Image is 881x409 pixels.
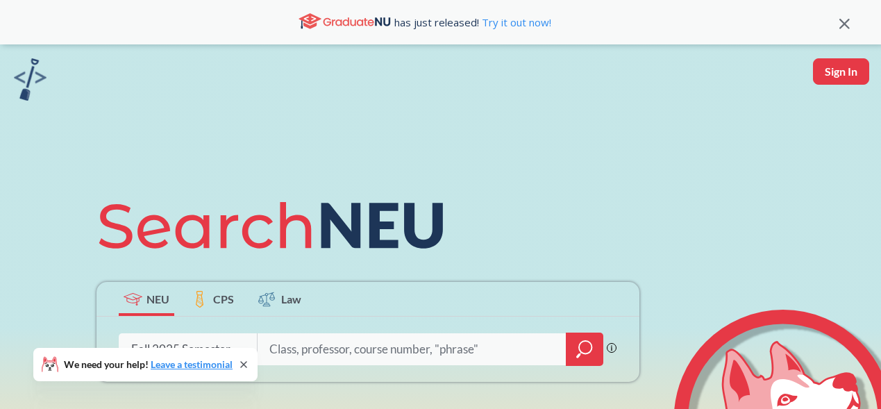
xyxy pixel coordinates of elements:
[14,58,47,105] a: sandbox logo
[281,291,301,307] span: Law
[813,58,869,85] button: Sign In
[146,291,169,307] span: NEU
[151,358,233,370] a: Leave a testimonial
[479,15,551,29] a: Try it out now!
[394,15,551,30] span: has just released!
[576,340,593,359] svg: magnifying glass
[64,360,233,369] span: We need your help!
[268,335,557,364] input: Class, professor, course number, "phrase"
[213,291,234,307] span: CPS
[14,58,47,101] img: sandbox logo
[566,333,603,366] div: magnifying glass
[131,342,230,357] div: Fall 2025 Semester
